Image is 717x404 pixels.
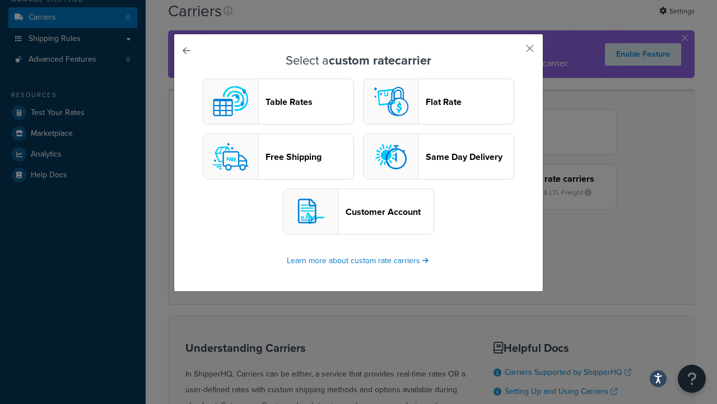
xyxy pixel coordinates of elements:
header: Customer Account [346,206,434,217]
img: free logo [208,134,253,179]
button: free logoFree Shipping [203,134,354,180]
img: customerAccount logo [288,189,333,234]
header: Same Day Delivery [426,151,514,162]
header: Table Rates [266,97,353,107]
strong: custom rate carrier [329,51,431,70]
header: Free Shipping [266,151,353,162]
h3: Select a [202,54,515,67]
button: custom logoTable Rates [203,79,354,125]
img: custom logo [208,79,253,124]
button: flat logoFlat Rate [363,79,514,125]
img: flat logo [369,79,413,124]
a: Learn more about custom rate carriers [287,255,430,267]
img: sameday logo [369,134,413,179]
header: Flat Rate [426,97,514,107]
button: sameday logoSame Day Delivery [363,134,514,180]
button: customerAccount logoCustomer Account [283,189,434,235]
